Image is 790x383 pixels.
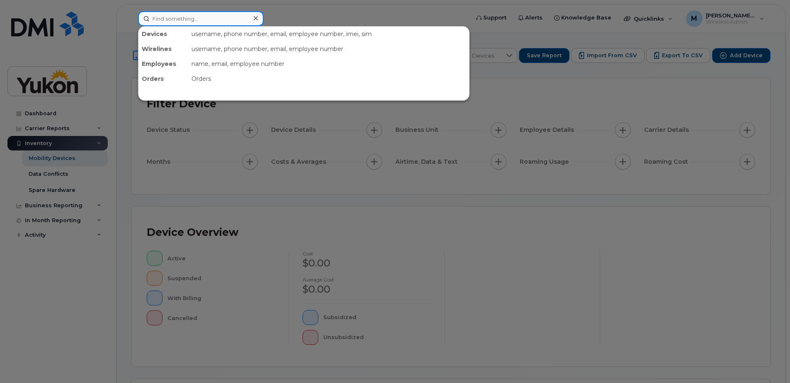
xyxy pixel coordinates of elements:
[138,56,188,71] div: Employees
[188,56,469,71] div: name, email, employee number
[188,27,469,41] div: username, phone number, email, employee number, imei, sim
[138,71,188,86] div: Orders
[188,41,469,56] div: username, phone number, email, employee number
[188,71,469,86] div: Orders
[138,41,188,56] div: Wirelines
[138,27,188,41] div: Devices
